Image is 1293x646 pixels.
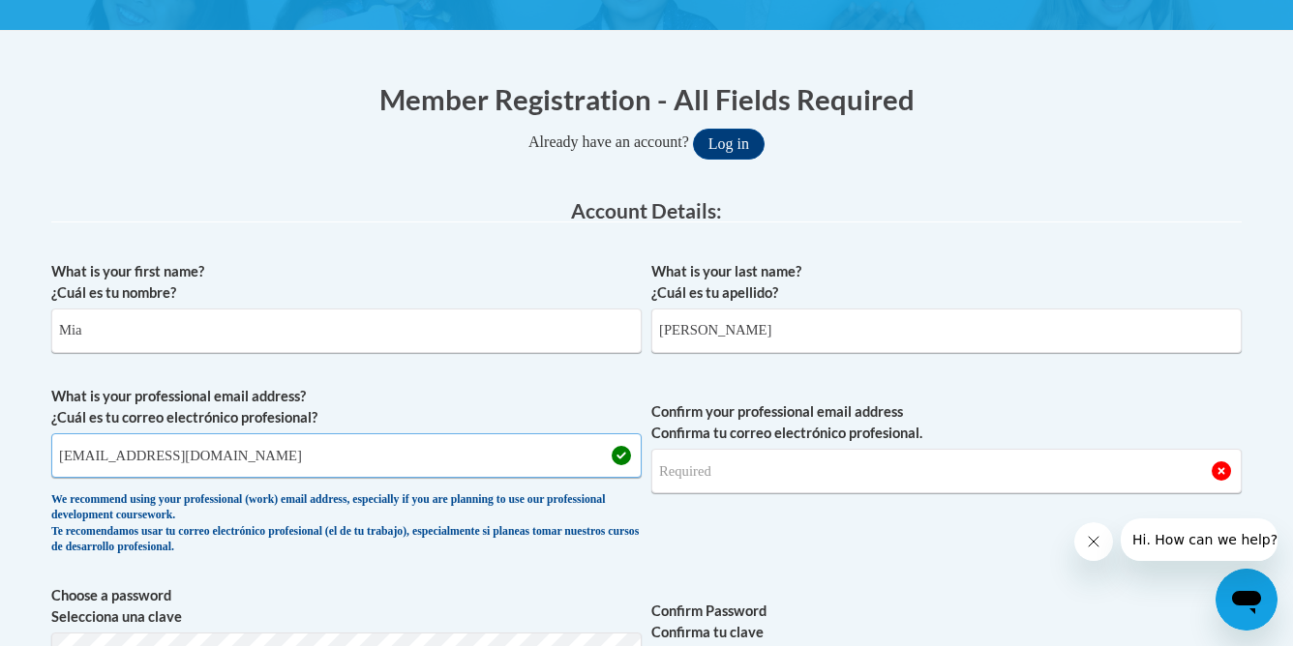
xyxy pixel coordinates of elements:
[51,492,642,556] div: We recommend using your professional (work) email address, especially if you are planning to use ...
[1074,522,1113,561] iframe: Close message
[51,386,642,428] label: What is your professional email address? ¿Cuál es tu correo electrónico profesional?
[571,198,722,222] span: Account Details:
[51,308,642,353] input: Metadata input
[693,129,765,160] button: Log in
[528,133,689,150] span: Already have an account?
[651,308,1242,353] input: Metadata input
[51,585,642,628] label: Choose a password Selecciona una clave
[651,601,1242,643] label: Confirm Password Confirma tu clave
[51,79,1242,119] h1: Member Registration - All Fields Required
[651,401,1242,444] label: Confirm your professional email address Confirma tu correo electrónico profesional.
[51,261,642,304] label: What is your first name? ¿Cuál es tu nombre?
[651,261,1242,304] label: What is your last name? ¿Cuál es tu apellido?
[51,433,642,478] input: Metadata input
[1216,569,1278,631] iframe: Button to launch messaging window
[1121,518,1278,561] iframe: Message from company
[651,449,1242,493] input: Required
